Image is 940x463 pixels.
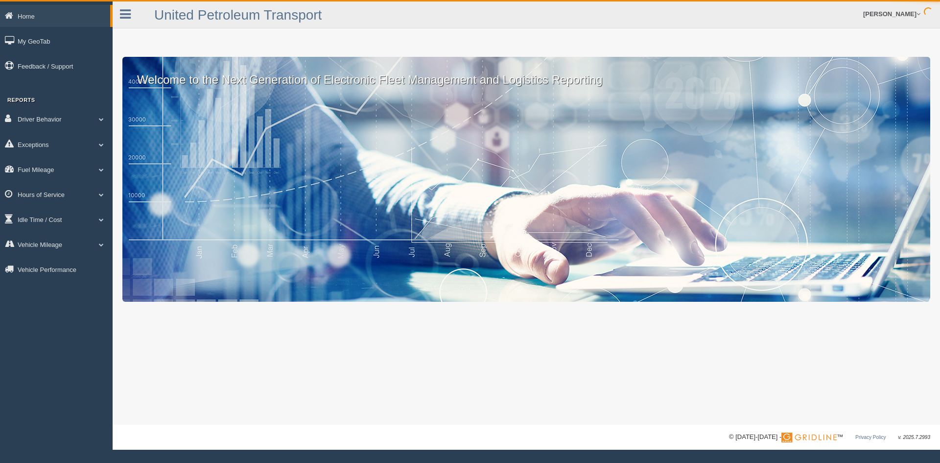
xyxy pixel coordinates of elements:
img: Gridline [781,433,837,442]
a: United Petroleum Transport [154,7,322,23]
div: © [DATE]-[DATE] - ™ [729,432,930,442]
span: v. 2025.7.2993 [898,435,930,440]
p: Welcome to the Next Generation of Electronic Fleet Management and Logistics Reporting [122,57,930,88]
a: Privacy Policy [855,435,886,440]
